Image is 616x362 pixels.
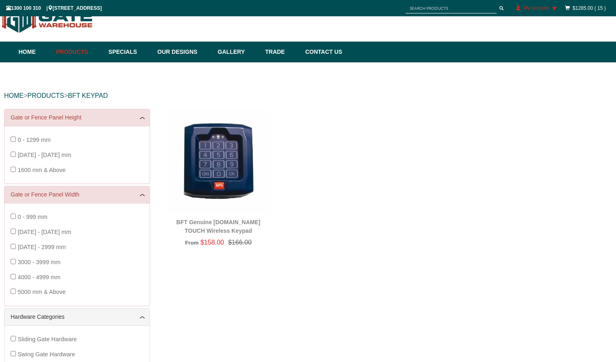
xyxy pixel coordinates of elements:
[68,92,108,99] a: bft keypad
[4,92,24,99] a: HOME
[104,42,153,62] a: Specials
[18,244,66,250] span: [DATE] - 2999 mm
[18,336,77,342] span: Sliding Gate Hardware
[301,42,342,62] a: Contact Us
[18,274,60,280] span: 4000 - 4999 mm
[18,167,66,173] span: 1600 mm & Above
[177,219,261,234] a: BFT Genuine [DOMAIN_NAME] TOUCH Wireless Keypad
[185,240,199,246] span: From
[406,3,497,13] input: SEARCH PRODUCTS
[27,92,64,99] a: PRODUCTS
[18,259,60,265] span: 3000 - 3999 mm
[11,113,144,122] a: Gate or Fence Panel Height
[18,351,75,358] span: Swing Gate Hardware
[18,229,71,235] span: [DATE] - [DATE] mm
[52,42,105,62] a: Products
[11,313,144,321] a: Hardware Categories
[4,83,612,109] div: > >
[18,137,51,143] span: 0 - 1299 mm
[18,289,66,295] span: 5000 mm & Above
[153,42,214,62] a: Our Designs
[19,42,52,62] a: Home
[18,214,47,220] span: 0 - 999 mm
[523,5,549,11] span: My Account
[201,239,224,246] span: $158.00
[214,42,261,62] a: Gallery
[11,190,144,199] a: Gate or Fence Panel Width
[18,152,71,158] span: [DATE] - [DATE] mm
[224,239,252,246] span: $166.00
[573,5,606,11] a: $1285.00 ( 15 )
[166,109,271,213] img: BFT Genuine Q.BO TOUCH Wireless Keypad - Gate Warehouse
[261,42,301,62] a: Trade
[6,5,102,11] span: 1300 100 310 | [STREET_ADDRESS]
